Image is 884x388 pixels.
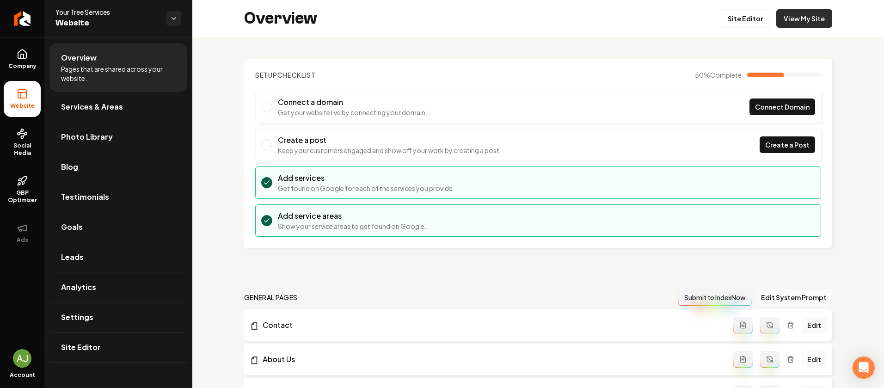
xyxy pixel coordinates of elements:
[61,52,97,63] span: Overview
[720,9,771,28] a: Site Editor
[50,92,187,122] a: Services & Areas
[61,222,83,233] span: Goals
[278,108,427,117] p: Get your website live by connecting your domain.
[749,99,815,115] a: Connect Domain
[250,320,733,331] a: Contact
[278,210,426,222] h3: Add service areas
[50,152,187,182] a: Blog
[13,349,31,368] button: Open user button
[244,293,298,302] h2: general pages
[61,161,78,172] span: Blog
[61,252,84,263] span: Leads
[4,142,41,157] span: Social Media
[5,62,40,70] span: Company
[13,236,32,244] span: Ads
[250,354,733,365] a: About Us
[61,131,113,142] span: Photo Library
[61,342,101,353] span: Site Editor
[55,17,159,30] span: Website
[61,312,93,323] span: Settings
[255,70,316,80] h2: Checklist
[278,184,454,193] p: Get found on Google for each of the services you provide.
[13,349,31,368] img: AJ Nimeh
[695,70,742,80] span: 50 %
[710,71,742,79] span: Complete
[765,140,810,150] span: Create a Post
[55,7,159,17] span: Your Tree Services
[14,11,31,26] img: Rebolt Logo
[760,136,815,153] a: Create a Post
[278,97,427,108] h3: Connect a domain
[50,182,187,212] a: Testimonials
[4,41,41,77] a: Company
[278,222,426,231] p: Show your service areas to get found on Google.
[278,172,454,184] h3: Add services
[4,121,41,164] a: Social Media
[61,191,109,203] span: Testimonials
[678,289,752,306] button: Submit to IndexNow
[733,317,753,333] button: Add admin page prompt
[853,357,875,379] div: Open Intercom Messenger
[733,351,753,368] button: Add admin page prompt
[50,242,187,272] a: Leads
[244,9,317,28] h2: Overview
[802,317,827,333] a: Edit
[255,71,277,79] span: Setup
[61,64,176,83] span: Pages that are shared across your website.
[50,272,187,302] a: Analytics
[10,371,35,379] span: Account
[50,122,187,152] a: Photo Library
[50,302,187,332] a: Settings
[802,351,827,368] a: Edit
[278,135,501,146] h3: Create a post
[4,189,41,204] span: GBP Optimizer
[755,289,832,306] button: Edit System Prompt
[61,101,123,112] span: Services & Areas
[776,9,832,28] a: View My Site
[50,333,187,362] a: Site Editor
[61,282,96,293] span: Analytics
[4,215,41,251] button: Ads
[4,168,41,211] a: GBP Optimizer
[278,146,501,155] p: Keep your customers engaged and show off your work by creating a post.
[6,102,38,110] span: Website
[50,212,187,242] a: Goals
[755,102,810,112] span: Connect Domain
